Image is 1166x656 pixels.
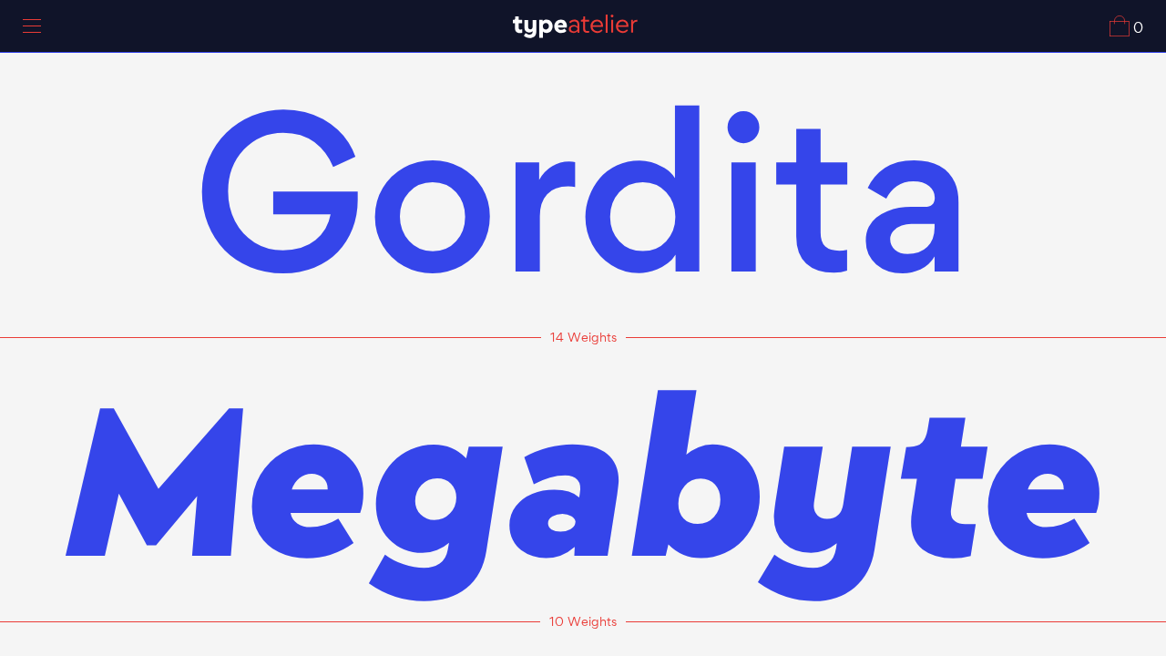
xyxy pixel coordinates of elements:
[1130,21,1143,36] span: 0
[1110,15,1130,36] img: Cart_Icon.svg
[1110,15,1143,36] a: 0
[64,335,1102,623] span: Megabyte
[192,41,974,348] span: Gordita
[64,361,1102,598] a: Megabyte
[513,15,638,38] img: TA_Logo.svg
[192,77,974,313] a: Gordita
